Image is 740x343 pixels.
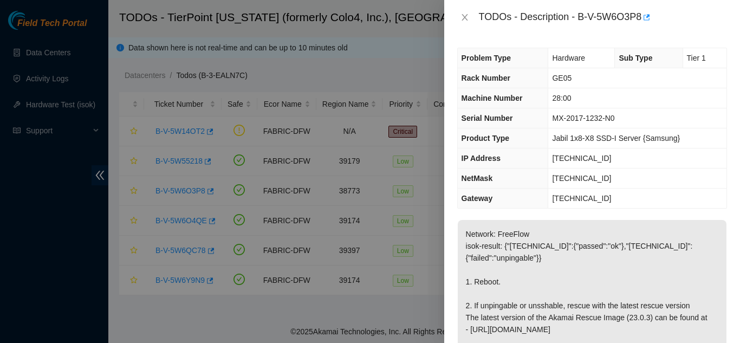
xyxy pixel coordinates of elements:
span: [TECHNICAL_ID] [552,154,611,163]
span: close [460,13,469,22]
span: Product Type [462,134,509,143]
span: Rack Number [462,74,510,82]
span: Machine Number [462,94,523,102]
span: Gateway [462,194,493,203]
span: GE05 [552,74,572,82]
span: Jabil 1x8-X8 SSD-I Server {Samsung} [552,134,680,143]
span: IP Address [462,154,501,163]
div: TODOs - Description - B-V-5W6O3P8 [479,9,727,26]
button: Close [457,12,472,23]
span: Tier 1 [687,54,706,62]
span: [TECHNICAL_ID] [552,194,611,203]
span: Serial Number [462,114,513,122]
span: NetMask [462,174,493,183]
span: Problem Type [462,54,511,62]
span: Sub Type [619,54,652,62]
span: MX-2017-1232-N0 [552,114,614,122]
span: 28:00 [552,94,571,102]
span: [TECHNICAL_ID] [552,174,611,183]
span: Hardware [552,54,585,62]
